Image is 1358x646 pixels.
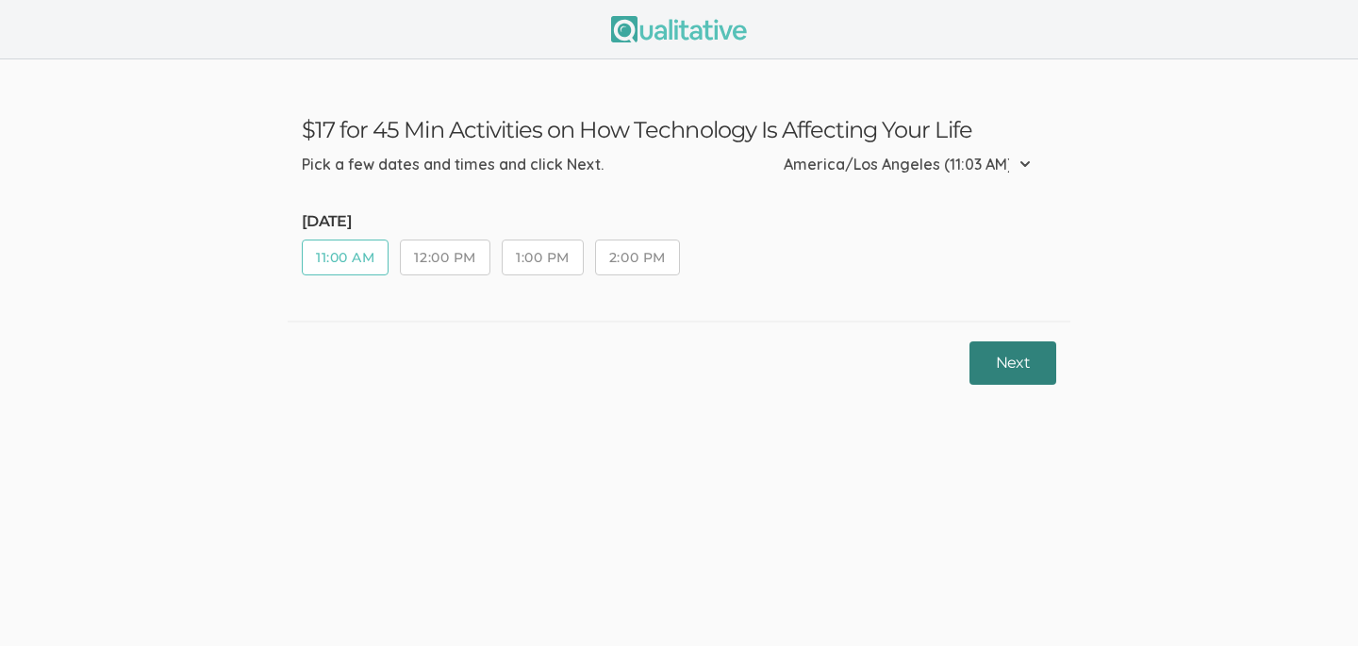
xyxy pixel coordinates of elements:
[611,16,747,42] img: Qualitative
[302,154,604,175] div: Pick a few dates and times and click Next.
[302,240,389,275] button: 11:00 AM
[400,240,489,275] button: 12:00 PM
[502,240,584,275] button: 1:00 PM
[969,341,1056,386] button: Next
[302,213,691,230] h5: [DATE]
[302,116,1056,143] h3: $17 for 45 Min Activities on How Technology Is Affecting Your Life
[595,240,680,275] button: 2:00 PM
